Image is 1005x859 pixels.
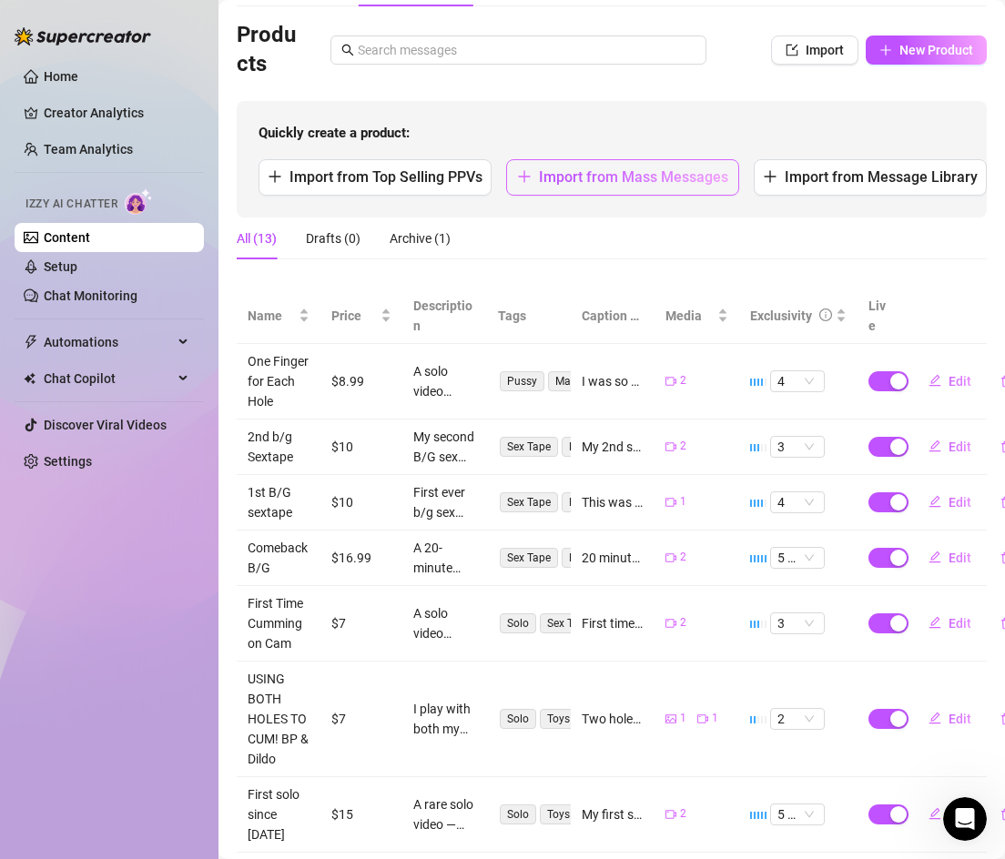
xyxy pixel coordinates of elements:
[665,552,676,563] span: video-camera
[15,480,350,480] div: New messages divider
[15,143,350,287] div: Ella says…
[86,596,101,611] button: Upload attachment
[320,777,402,853] td: $15
[125,188,153,215] img: AI Chatter
[680,710,686,727] span: 1
[949,374,971,389] span: Edit
[44,418,167,432] a: Discover Viral Videos
[15,71,350,143] div: Acacia says…
[929,495,941,508] span: edit
[680,493,686,510] span: 1
[777,548,817,568] span: 5 🔥
[943,797,987,841] iframe: Intercom live chat
[25,196,117,213] span: Izzy AI Chatter
[858,288,903,344] th: Live
[949,440,971,454] span: Edit
[57,596,72,611] button: Gif picker
[44,328,173,357] span: Automations
[289,168,482,186] span: Import from Top Selling PPVs
[785,168,978,186] span: Import from Message Library
[320,419,402,475] td: $10
[879,44,892,56] span: plus
[929,374,941,387] span: edit
[500,492,558,512] span: Sex Tape
[500,548,558,568] span: Sex Tape
[777,492,817,512] span: 4
[777,437,817,457] span: 3
[754,159,987,196] button: Import from Message Library
[655,288,738,344] th: Media
[929,616,941,629] span: edit
[540,709,577,729] span: Toys
[539,168,728,186] span: Import from Mass Messages
[680,549,686,566] span: 2
[914,704,986,733] button: Edit
[28,596,43,611] button: Emoji picker
[44,454,92,469] a: Settings
[15,27,151,45] img: logo-BBDzfeDw.svg
[237,475,320,531] td: 1st B/G sextape
[237,586,320,662] td: First Time Cumming on Cam
[312,589,341,618] button: Send a message…
[914,543,986,572] button: Edit
[259,125,410,141] strong: Quickly create a product:
[500,613,536,633] span: Solo
[320,475,402,531] td: $10
[562,492,629,512] span: Boy on Girl
[582,709,644,729] div: Two holes, one messy orgasm 😈 my plug in my ass and dildo fucking my pussy at the same time… it f...
[866,35,987,65] button: New Product
[237,531,320,586] td: Comeback B/G
[66,71,350,128] div: yes she was running she was just sending the wrong thing to people
[914,432,986,461] button: Edit
[777,804,817,824] span: 5 🔥
[15,495,299,606] div: Noted. In this case, please let us know if the issue happens again and take a screenshot of the m...
[680,438,686,455] span: 2
[341,44,354,56] span: search
[540,613,598,633] span: Sex Tape
[517,169,532,184] span: plus
[320,531,402,586] td: $16.99
[88,9,207,23] h1: [PERSON_NAME]
[24,372,36,385] img: Chat Copilot
[571,288,655,344] th: Caption Example
[88,23,227,41] p: The team can also help
[52,10,81,39] img: Profile image for Ella
[582,492,644,512] div: This was my first ever b/g sex tape! I started out sucking on his cock to get it nice and hard be...
[777,709,817,729] span: 2
[80,297,335,440] div: well i already deleted the messages because i did not want people subscribed for 1 day to have me...
[413,603,475,643] div: A solo video filmed right after my shower — my first time cumming on camera 💦. I was so wet and h...
[413,427,475,467] div: My second B/G sex tape with @andylois 💦. I get so wet when he fingers me, and I can’t wait as he ...
[237,228,277,248] div: All (13)
[413,794,475,834] div: A rare solo video — my first one [DATE] 😈. I didn’t plan to film and didn’t expect to cum, but I ...
[500,804,536,824] span: Solo
[413,699,475,739] div: I play with both my pussy and ass at the same time 😋. I start teasing and licking my butt plug be...
[665,376,676,387] span: video-camera
[285,7,320,42] button: Home
[562,437,629,457] span: Boy on Girl
[44,98,189,127] a: Creator Analytics
[44,259,77,274] a: Setup
[12,7,46,42] button: go back
[80,82,335,117] div: yes she was running she was just sending the wrong thing to people
[819,308,832,321] span: info-circle
[237,21,308,79] h3: Products
[390,228,451,248] div: Archive (1)
[712,710,718,727] span: 1
[786,44,798,56] span: import
[929,551,941,563] span: edit
[248,306,295,326] span: Name
[237,777,320,853] td: First solo since [DATE]
[500,709,536,729] span: Solo
[582,804,644,824] div: My first solo [DATE] 😳 and I came sooo hard… sunlight on my skin, my pussy glowing, and the camer...
[548,371,629,391] span: Masturbation
[24,335,38,349] span: thunderbolt
[500,371,544,391] span: Pussy
[237,288,320,344] th: Name
[320,7,352,40] div: Close
[582,613,644,633] div: First time cumming on camera -from way back in the day! I couldn’t resist after my shower - oiled...
[15,495,350,646] div: Ella says…
[777,371,817,391] span: 4
[44,69,78,84] a: Home
[306,228,360,248] div: Drafts (0)
[914,488,986,517] button: Edit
